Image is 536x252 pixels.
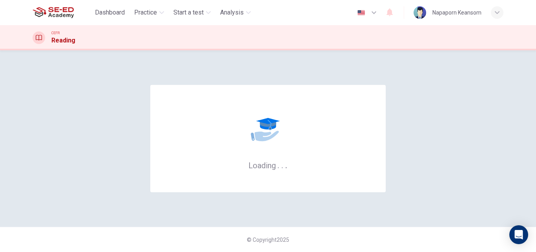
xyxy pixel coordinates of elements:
[95,8,125,17] span: Dashboard
[281,158,284,171] h6: .
[217,6,254,20] button: Analysis
[248,160,288,170] h6: Loading
[285,158,288,171] h6: .
[51,30,60,36] span: CEFR
[51,36,75,45] h1: Reading
[170,6,214,20] button: Start a test
[134,8,157,17] span: Practice
[220,8,244,17] span: Analysis
[432,8,481,17] div: Napaporn Keansom
[33,5,74,20] img: SE-ED Academy logo
[277,158,280,171] h6: .
[356,10,366,16] img: en
[92,6,128,20] button: Dashboard
[509,225,528,244] div: Open Intercom Messenger
[414,6,426,19] img: Profile picture
[33,5,92,20] a: SE-ED Academy logo
[173,8,204,17] span: Start a test
[131,6,167,20] button: Practice
[247,237,289,243] span: © Copyright 2025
